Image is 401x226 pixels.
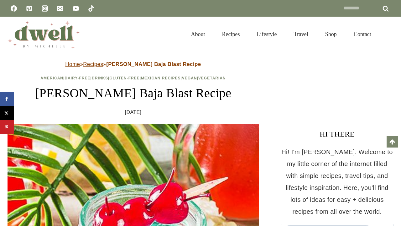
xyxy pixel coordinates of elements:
h1: [PERSON_NAME] Baja Blast Recipe [8,84,259,103]
a: About [183,23,214,45]
a: Vegan [182,76,197,80]
a: Scroll to top [387,136,398,148]
img: DWELL by michelle [8,20,80,49]
a: Travel [285,23,317,45]
span: | | | | | | | [40,76,226,80]
a: Mexican [141,76,160,80]
a: Contact [345,23,380,45]
time: [DATE] [125,108,142,117]
a: Dairy-Free [65,76,90,80]
a: TikTok [85,2,97,15]
a: Recipes [162,76,181,80]
a: Recipes [214,23,248,45]
span: » » [65,61,201,67]
a: Gluten-Free [109,76,139,80]
strong: [PERSON_NAME] Baja Blast Recipe [106,61,201,67]
a: Instagram [39,2,51,15]
a: Pinterest [23,2,35,15]
a: Drinks [92,76,108,80]
button: View Search Form [383,29,393,40]
a: Recipes [83,61,103,67]
a: Lifestyle [248,23,285,45]
a: Home [65,61,80,67]
a: YouTube [70,2,82,15]
h3: HI THERE [281,128,393,140]
a: Shop [317,23,345,45]
nav: Primary Navigation [183,23,380,45]
p: Hi! I'm [PERSON_NAME]. Welcome to my little corner of the internet filled with simple recipes, tr... [281,146,393,218]
a: Vegetarian [198,76,226,80]
a: Facebook [8,2,20,15]
a: Email [54,2,66,15]
a: American [40,76,63,80]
